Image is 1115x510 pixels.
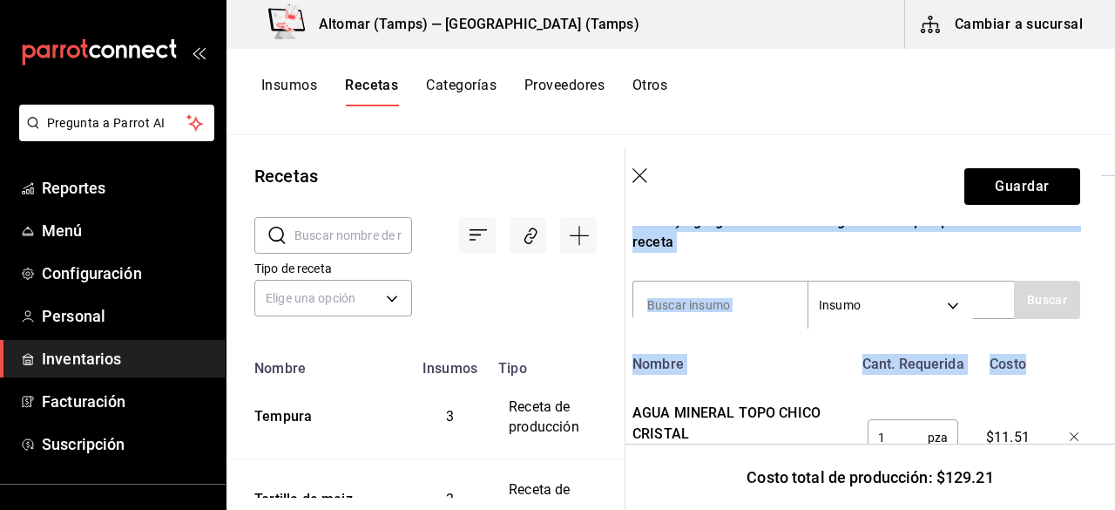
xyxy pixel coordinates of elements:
a: Pregunta a Parrot AI [12,126,214,145]
div: Agregar receta [560,217,597,254]
span: $11.51 [986,427,1030,448]
span: Menú [42,219,212,242]
input: Buscar nombre de receta [294,218,412,253]
div: Costo [967,347,1043,375]
td: Receta de producción [488,377,600,459]
button: Pregunta a Parrot AI [19,105,214,141]
div: Ordenar por [459,217,496,254]
button: Recetas [345,77,398,106]
button: Proveedores [524,77,605,106]
div: AGUA MINERAL TOPO CHICO CRISTAL [632,403,853,445]
label: Tipo de receta [254,262,412,275]
span: Reportes [42,176,212,200]
button: Guardar [964,168,1080,205]
div: Costo total de producción: $129.21 [625,444,1115,510]
div: navigation tabs [261,77,667,106]
span: Configuración [42,262,212,285]
button: Otros [632,77,667,106]
th: Nombre [226,350,412,377]
span: Suscripción [42,432,212,456]
div: Busca y agrega los insumos o ingredientes que quieres incluir en esta receta [632,211,1080,253]
button: Categorías [426,77,497,106]
div: Tortilla de maiz [247,483,353,510]
th: Tipo [488,350,600,377]
th: Insumos [412,350,488,377]
input: 0 [868,420,928,455]
button: Insumos [261,77,317,106]
button: open_drawer_menu [192,45,206,59]
span: Pregunta a Parrot AI [47,114,187,133]
div: Insumo [808,282,973,329]
div: Elige una opción [254,280,412,316]
span: 3 [446,408,454,425]
span: Personal [42,304,212,328]
h3: Altomar (Tamps) — [GEOGRAPHIC_DATA] (Tamps) [305,14,639,35]
span: 3 [446,491,454,507]
div: Cant. Requerida [853,347,967,375]
div: Tempura [247,400,312,427]
div: Asociar recetas [510,217,546,254]
span: Facturación [42,390,212,413]
span: Inventarios [42,347,212,371]
input: Buscar insumo [633,287,808,323]
div: pza [868,419,958,456]
div: Nombre [625,347,853,375]
div: Recetas [254,163,318,189]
